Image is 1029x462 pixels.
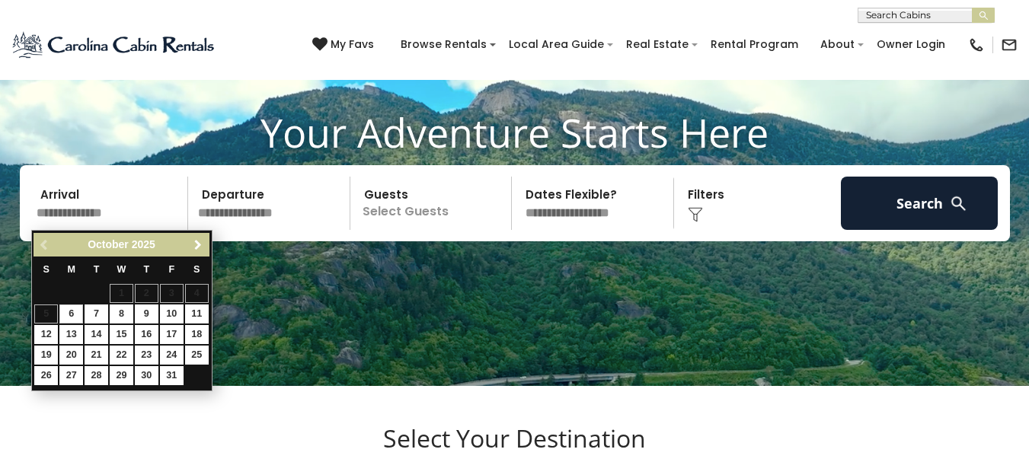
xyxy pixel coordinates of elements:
[43,264,50,275] span: Sunday
[703,33,806,56] a: Rental Program
[11,109,1018,156] h1: Your Adventure Starts Here
[355,177,512,230] p: Select Guests
[135,346,158,365] a: 23
[189,235,208,254] a: Next
[110,366,133,385] a: 29
[85,325,108,344] a: 14
[117,264,126,275] span: Wednesday
[168,264,174,275] span: Friday
[110,346,133,365] a: 22
[193,264,200,275] span: Saturday
[85,346,108,365] a: 21
[160,304,184,323] a: 10
[813,33,862,56] a: About
[185,346,209,365] a: 25
[160,366,184,385] a: 31
[132,238,155,250] span: 2025
[968,37,985,53] img: phone-regular-black.png
[144,264,150,275] span: Thursday
[34,366,58,385] a: 26
[1001,37,1018,53] img: mail-regular-black.png
[11,30,217,60] img: Blue-2.png
[185,304,209,323] a: 11
[59,346,83,365] a: 20
[393,33,494,56] a: Browse Rentals
[34,325,58,344] a: 12
[185,325,209,344] a: 18
[949,194,968,213] img: search-regular-white.png
[312,37,378,53] a: My Favs
[618,33,696,56] a: Real Estate
[160,346,184,365] a: 24
[192,239,204,251] span: Next
[85,366,108,385] a: 28
[110,325,133,344] a: 15
[59,304,83,323] a: 6
[135,304,158,323] a: 9
[331,37,374,53] span: My Favs
[67,264,75,275] span: Monday
[160,325,184,344] a: 17
[501,33,612,56] a: Local Area Guide
[135,366,158,385] a: 30
[110,304,133,323] a: 8
[869,33,953,56] a: Owner Login
[59,366,83,385] a: 27
[94,264,100,275] span: Tuesday
[34,346,58,365] a: 19
[85,304,108,323] a: 7
[135,325,158,344] a: 16
[841,177,999,230] button: Search
[688,207,703,222] img: filter--v1.png
[88,238,129,250] span: October
[59,325,83,344] a: 13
